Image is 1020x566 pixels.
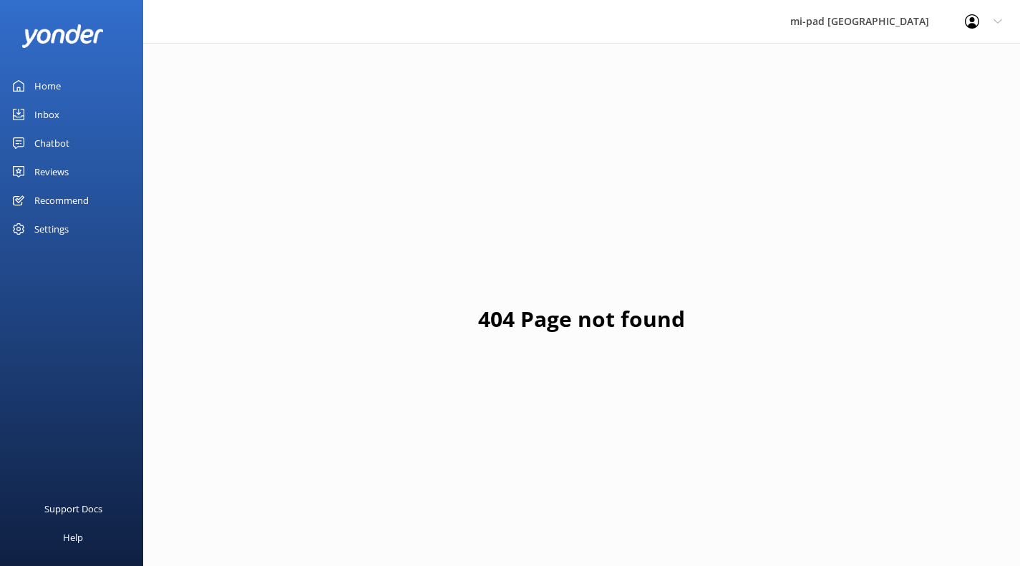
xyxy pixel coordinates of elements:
[44,494,102,523] div: Support Docs
[34,157,69,186] div: Reviews
[34,129,69,157] div: Chatbot
[63,523,83,552] div: Help
[34,72,61,100] div: Home
[34,186,89,215] div: Recommend
[34,215,69,243] div: Settings
[478,302,685,336] h1: 404 Page not found
[21,24,104,48] img: yonder-white-logo.png
[34,100,59,129] div: Inbox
